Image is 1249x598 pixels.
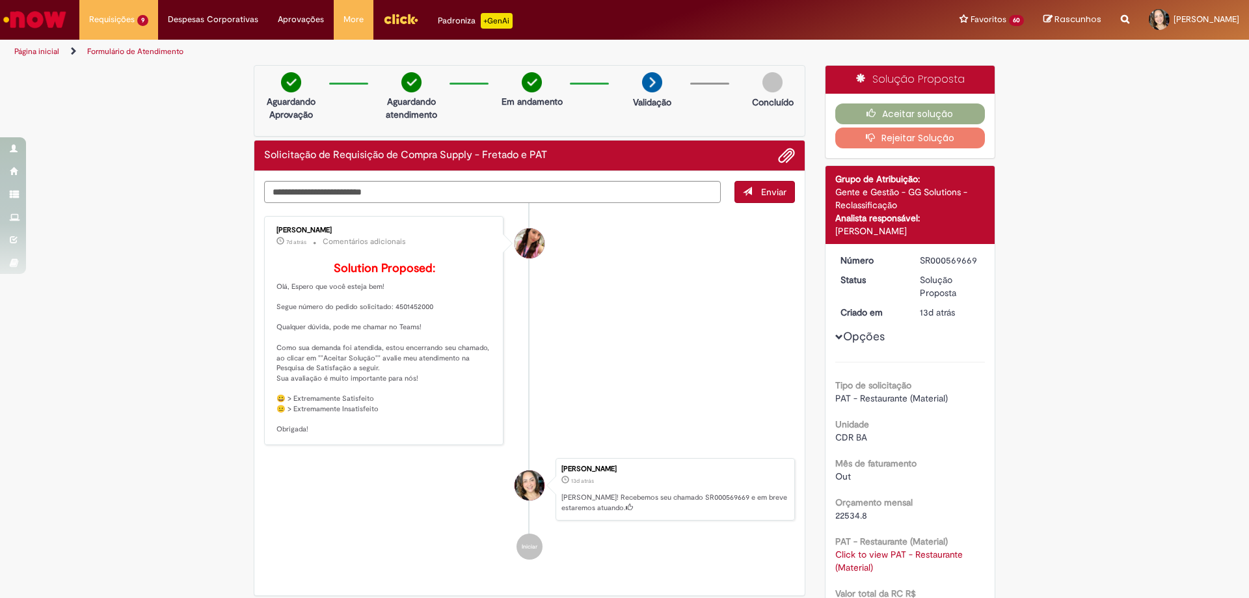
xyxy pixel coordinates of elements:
div: Solução Proposta [826,66,995,94]
span: 60 [1009,15,1024,26]
div: [PERSON_NAME] [276,226,493,234]
div: [PERSON_NAME] [835,224,986,238]
span: Requisições [89,13,135,26]
dt: Criado em [831,306,911,319]
b: Orçamento mensal [835,496,913,508]
img: arrow-next.png [642,72,662,92]
b: Unidade [835,418,869,430]
a: Rascunhos [1043,14,1101,26]
li: Fabiana Raimundo De Carvalho [264,458,795,521]
img: check-circle-green.png [522,72,542,92]
textarea: Digite sua mensagem aqui... [264,181,721,203]
span: Despesas Corporativas [168,13,258,26]
button: Enviar [734,181,795,203]
span: 13d atrás [571,477,594,485]
dt: Número [831,254,911,267]
span: Rascunhos [1054,13,1101,25]
span: CDR BA [835,431,867,443]
button: Adicionar anexos [778,147,795,164]
p: Olá, Espero que você esteja bem! Segue número do pedido solicitado: 4501452000 Qualquer dúvida, p... [276,262,493,435]
dt: Status [831,273,911,286]
img: img-circle-grey.png [762,72,783,92]
p: [PERSON_NAME]! Recebemos seu chamado SR000569669 e em breve estaremos atuando. [561,493,788,513]
p: Aguardando atendimento [380,95,443,121]
span: Favoritos [971,13,1006,26]
span: Aprovações [278,13,324,26]
span: [PERSON_NAME] [1174,14,1239,25]
span: 7d atrás [286,238,306,246]
span: More [343,13,364,26]
a: Página inicial [14,46,59,57]
img: click_logo_yellow_360x200.png [383,9,418,29]
b: Solution Proposed: [334,261,435,276]
div: Analista responsável: [835,211,986,224]
div: Fabiana Raimundo De Carvalho [515,470,544,500]
p: +GenAi [481,13,513,29]
div: Padroniza [438,13,513,29]
span: Out [835,470,851,482]
h2: Solicitação de Requisição de Compra Supply - Fretado e PAT Histórico de tíquete [264,150,547,161]
span: 22534.8 [835,510,867,521]
span: PAT - Restaurante (Material) [835,392,948,404]
b: PAT - Restaurante (Material) [835,536,948,547]
span: 9 [137,15,148,26]
ul: Histórico de tíquete [264,203,795,573]
p: Validação [633,96,671,109]
span: Enviar [761,186,786,198]
b: Tipo de solicitação [835,379,911,391]
div: Gente e Gestão - GG Solutions - Reclassificação [835,185,986,211]
a: Click to view PAT - Restaurante (Material) [835,549,963,573]
button: Rejeitar Solução [835,128,986,148]
div: SR000569669 [920,254,980,267]
a: Formulário de Atendimento [87,46,183,57]
img: ServiceNow [1,7,68,33]
p: Aguardando Aprovação [260,95,323,121]
p: Concluído [752,96,794,109]
div: 16/09/2025 12:17:02 [920,306,980,319]
div: Grupo de Atribuição: [835,172,986,185]
small: Comentários adicionais [323,236,406,247]
div: Solução Proposta [920,273,980,299]
time: 22/09/2025 14:14:30 [286,238,306,246]
b: Mês de faturamento [835,457,917,469]
img: check-circle-green.png [401,72,422,92]
button: Aceitar solução [835,103,986,124]
time: 16/09/2025 12:17:02 [571,477,594,485]
ul: Trilhas de página [10,40,823,64]
img: check-circle-green.png [281,72,301,92]
p: Em andamento [502,95,563,108]
span: 13d atrás [920,306,955,318]
div: Laura Gabriele Da Silva [515,228,544,258]
div: [PERSON_NAME] [561,465,788,473]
